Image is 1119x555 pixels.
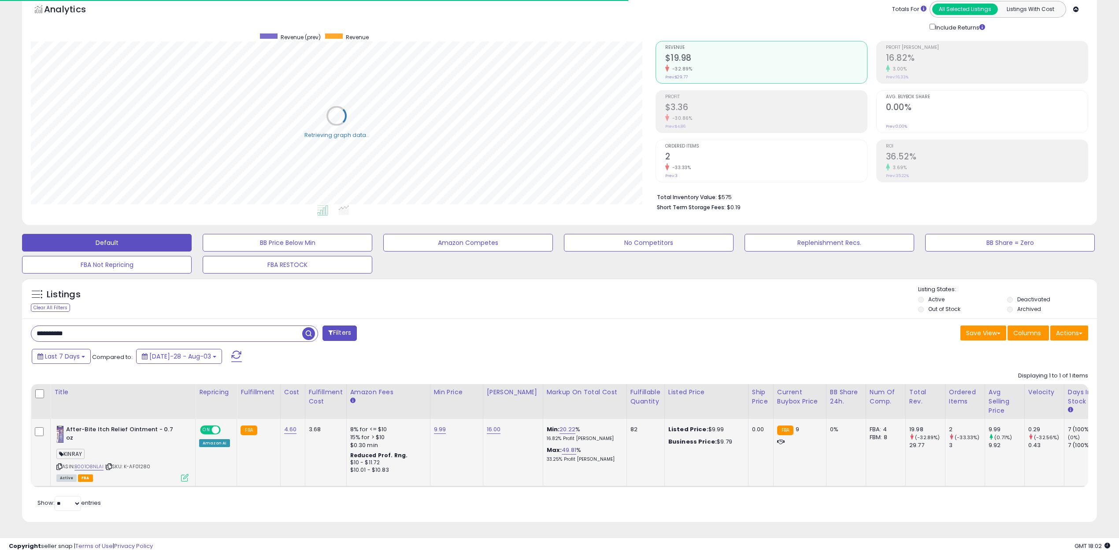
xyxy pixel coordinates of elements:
div: 0.00 [752,425,767,433]
div: $10.01 - $10.83 [350,466,423,474]
label: Archived [1017,305,1041,313]
div: Amazon AI [199,439,230,447]
div: FBM: 8 [870,433,899,441]
button: Columns [1008,326,1049,340]
small: Prev: 3 [665,173,678,178]
span: [DATE]-28 - Aug-03 [149,352,211,361]
button: Filters [322,326,357,341]
div: 9.99 [989,425,1024,433]
button: Default [22,234,192,252]
small: (0%) [1068,434,1080,441]
div: % [547,425,620,442]
div: [PERSON_NAME] [487,388,539,397]
div: 0.29 [1028,425,1064,433]
button: FBA RESTOCK [203,256,372,274]
h2: 0.00% [886,102,1088,114]
div: 7 (100%) [1068,425,1104,433]
div: Amazon Fees [350,388,426,397]
div: 15% for > $10 [350,433,423,441]
div: seller snap | | [9,542,153,551]
div: % [547,446,620,462]
div: Min Price [434,388,479,397]
small: (-32.56%) [1034,434,1059,441]
th: The percentage added to the cost of goods (COGS) that forms the calculator for Min & Max prices. [543,384,626,419]
div: Velocity [1028,388,1060,397]
h2: 36.52% [886,152,1088,163]
div: 3 [949,441,985,449]
h5: Listings [47,289,81,301]
div: Fulfillment Cost [309,388,343,406]
label: Deactivated [1017,296,1050,303]
a: Terms of Use [75,542,113,550]
div: $10 - $11.72 [350,459,423,466]
span: Columns [1013,329,1041,337]
small: FBA [777,425,793,435]
small: Prev: $4.86 [665,124,685,129]
a: 49.81 [562,446,576,455]
span: All listings currently available for purchase on Amazon [56,474,77,482]
span: Revenue [665,45,867,50]
small: (-32.89%) [915,434,940,441]
a: 20.22 [559,425,575,434]
div: Fulfillable Quantity [630,388,661,406]
div: $0.30 min [350,441,423,449]
div: Avg Selling Price [989,388,1021,415]
b: Listed Price: [668,425,708,433]
small: Prev: $29.77 [665,74,688,80]
div: Ship Price [752,388,770,406]
span: 2025-08-11 18:02 GMT [1075,542,1110,550]
small: (0.71%) [994,434,1012,441]
small: -32.89% [669,66,693,72]
div: Title [54,388,192,397]
div: Clear All Filters [31,303,70,312]
span: OFF [219,426,233,434]
b: Reduced Prof. Rng. [350,451,408,459]
li: $575 [657,191,1082,202]
div: Total Rev. [909,388,941,406]
button: Last 7 Days [32,349,91,364]
div: 2 [949,425,985,433]
small: 3.00% [890,66,907,72]
div: Include Returns [923,22,996,32]
small: FBA [241,425,257,435]
span: FBA [78,474,93,482]
span: $0.19 [727,203,741,211]
b: Short Term Storage Fees: [657,203,726,211]
p: 33.25% Profit [PERSON_NAME] [547,456,620,462]
h5: Analytics [44,3,103,18]
button: Save View [960,326,1006,340]
small: 3.69% [890,164,907,171]
small: Prev: 16.33% [886,74,908,80]
div: 7 (100%) [1068,441,1104,449]
p: 16.82% Profit [PERSON_NAME] [547,436,620,442]
small: Amazon Fees. [350,397,356,405]
a: 9.99 [434,425,446,434]
div: ASIN: [56,425,189,481]
button: No Competitors [564,234,734,252]
img: 41vVu8raPKL._SL40_.jpg [56,425,64,443]
label: Out of Stock [928,305,960,313]
div: 8% for <= $10 [350,425,423,433]
div: Listed Price [668,388,745,397]
small: Prev: 0.00% [886,124,907,129]
small: Prev: 35.22% [886,173,909,178]
strong: Copyright [9,542,41,550]
span: KINRAY [56,449,85,459]
div: Retrieving graph data.. [304,131,369,139]
a: 16.00 [487,425,501,434]
span: Profit [665,95,867,100]
label: Active [928,296,945,303]
div: FBA: 4 [870,425,899,433]
button: All Selected Listings [932,4,998,15]
h2: 16.82% [886,53,1088,65]
div: 29.77 [909,441,945,449]
button: BB Share = Zero [925,234,1095,252]
small: Days In Stock. [1068,406,1073,414]
div: 19.98 [909,425,945,433]
a: 4.60 [284,425,297,434]
span: Avg. Buybox Share [886,95,1088,100]
h2: $19.98 [665,53,867,65]
span: | SKU: K-AF01280 [105,463,151,470]
a: B001O8NLAI [74,463,104,470]
span: Compared to: [92,353,133,361]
